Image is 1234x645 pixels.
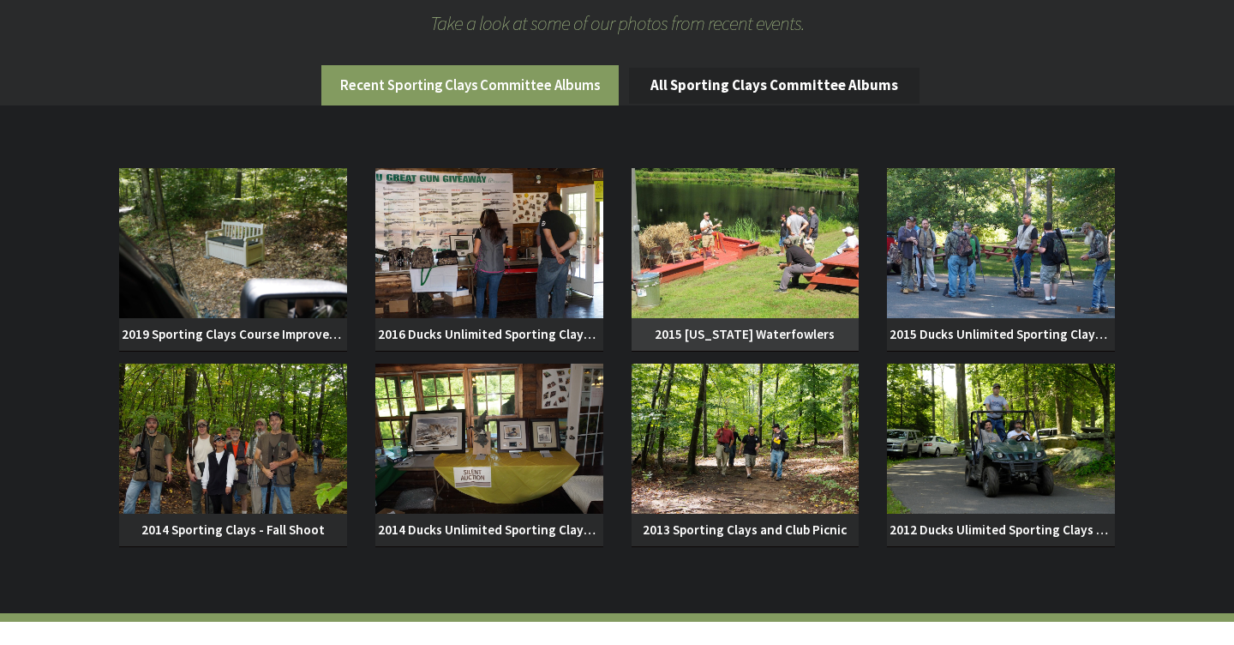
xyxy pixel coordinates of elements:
a: All Sporting Clays Committee Albums [629,68,920,104]
img: 2016 Ducks Unlimited Sporting Clays Shoot [375,168,603,318]
span: 2016 Ducks Unlimited Sporting Clays Shoot [375,318,603,351]
span: 2014 Sporting Clays - Fall Shoot [119,514,347,546]
img: 2015 Connecticut Waterfowlers [632,168,860,318]
span: 2015 [US_STATE] Waterfowlers [632,318,860,351]
span: 2015 Ducks Unlimited Sporting Clays Shoot [887,318,1115,351]
span: 2013 Sporting Clays and Club Picnic [632,514,860,546]
li: Recent Sporting Clays Committee Albums [321,65,619,105]
img: 2015 Ducks Unlimited Sporting Clays Shoot [887,168,1115,318]
span: 2019 Sporting Clays Course Improvements [119,318,347,351]
img: 2014 Ducks Unlimited Sporting Clays Shoot [375,364,603,514]
span: 2014 Ducks Unlimited Sporting Clays Shoot [375,514,603,546]
img: 2013 Sporting Clays and Club Picnic [632,364,860,514]
img: 2019 Sporting Clays Course Improvements [119,168,347,318]
img: 2012 Ducks Ulimited Sporting Clays Shoot [887,364,1115,514]
span: 2012 Ducks Ulimited Sporting Clays Shoot [887,514,1115,546]
img: 2014 Sporting Clays - Fall Shoot [119,364,347,514]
